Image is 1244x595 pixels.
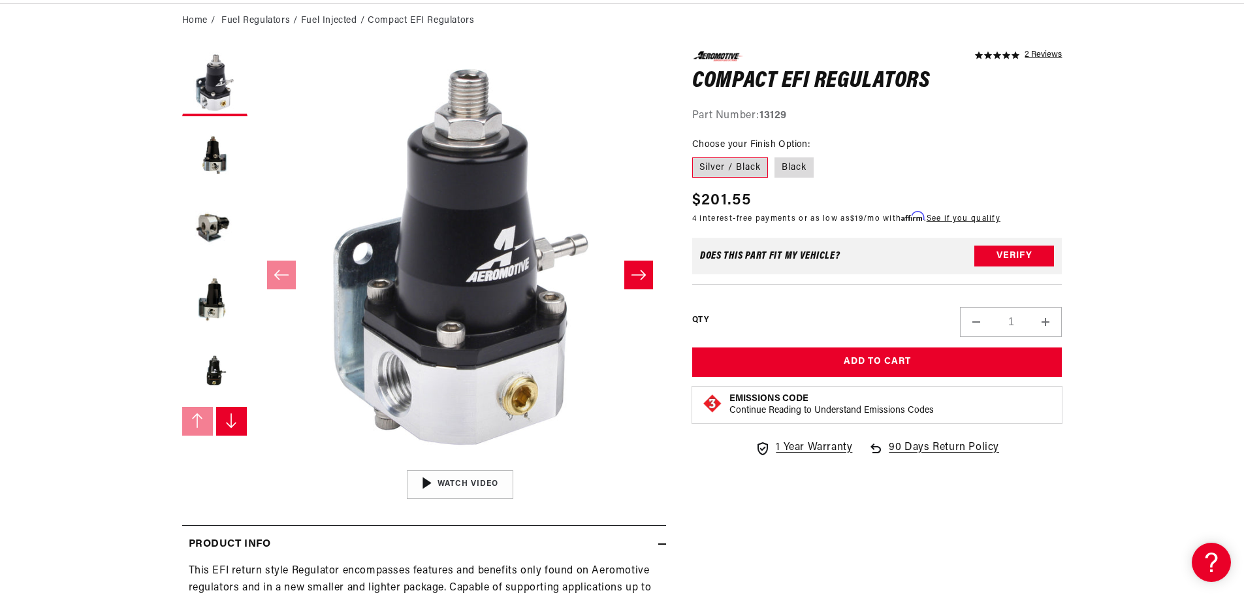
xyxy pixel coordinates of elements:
[702,393,723,414] img: Emissions code
[759,110,787,121] strong: 13129
[692,189,751,212] span: $201.55
[774,157,814,178] label: Black
[692,138,811,152] legend: Choose your Finish Option:
[182,123,247,188] button: Load image 2 in gallery view
[182,266,247,332] button: Load image 4 in gallery view
[776,440,852,457] span: 1 Year Warranty
[700,251,840,261] div: Does This part fit My vehicle?
[182,51,247,116] button: Load image 1 in gallery view
[182,526,666,564] summary: Product Info
[692,157,768,178] label: Silver / Black
[1025,51,1062,60] a: 2 reviews
[182,14,208,28] a: Home
[692,71,1062,92] h1: Compact EFI Regulators
[182,195,247,260] button: Load image 3 in gallery view
[368,14,474,28] li: Compact EFI Regulators
[189,536,271,553] h2: Product Info
[301,14,368,28] li: Fuel Injected
[889,440,999,470] span: 90 Days Return Policy
[182,51,666,498] media-gallery: Gallery Viewer
[901,212,924,221] span: Affirm
[692,347,1062,377] button: Add to Cart
[216,407,247,436] button: Slide right
[755,440,852,457] a: 1 Year Warranty
[729,405,934,417] p: Continue Reading to Understand Emissions Codes
[974,246,1054,266] button: Verify
[624,261,653,289] button: Slide right
[927,215,1000,223] a: See if you qualify - Learn more about Affirm Financing (opens in modal)
[729,394,808,404] strong: Emissions Code
[868,440,999,470] a: 90 Days Return Policy
[729,393,934,417] button: Emissions CodeContinue Reading to Understand Emissions Codes
[850,215,863,223] span: $19
[182,14,1062,28] nav: breadcrumbs
[692,108,1062,125] div: Part Number:
[267,261,296,289] button: Slide left
[221,14,301,28] li: Fuel Regulators
[182,407,214,436] button: Slide left
[692,315,709,326] label: QTY
[692,212,1000,225] p: 4 interest-free payments or as low as /mo with .
[182,338,247,404] button: Load image 5 in gallery view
